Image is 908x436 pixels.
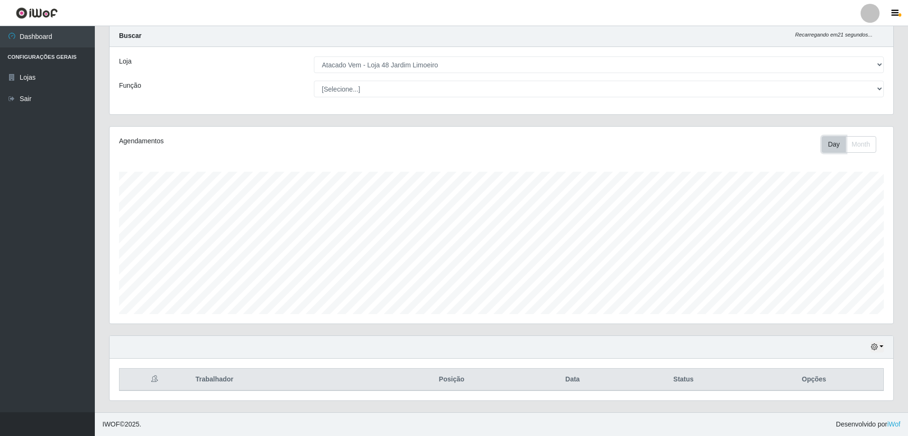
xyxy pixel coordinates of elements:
[16,7,58,19] img: CoreUI Logo
[822,136,846,153] button: Day
[119,81,141,91] label: Função
[523,369,623,391] th: Data
[190,369,380,391] th: Trabalhador
[795,32,872,37] i: Recarregando em 21 segundos...
[744,369,883,391] th: Opções
[622,369,744,391] th: Status
[380,369,523,391] th: Posição
[119,32,141,39] strong: Buscar
[836,419,900,429] span: Desenvolvido por
[119,56,131,66] label: Loja
[102,420,120,428] span: IWOF
[887,420,900,428] a: iWof
[822,136,876,153] div: First group
[102,419,141,429] span: © 2025 .
[845,136,876,153] button: Month
[822,136,884,153] div: Toolbar with button groups
[119,136,430,146] div: Agendamentos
